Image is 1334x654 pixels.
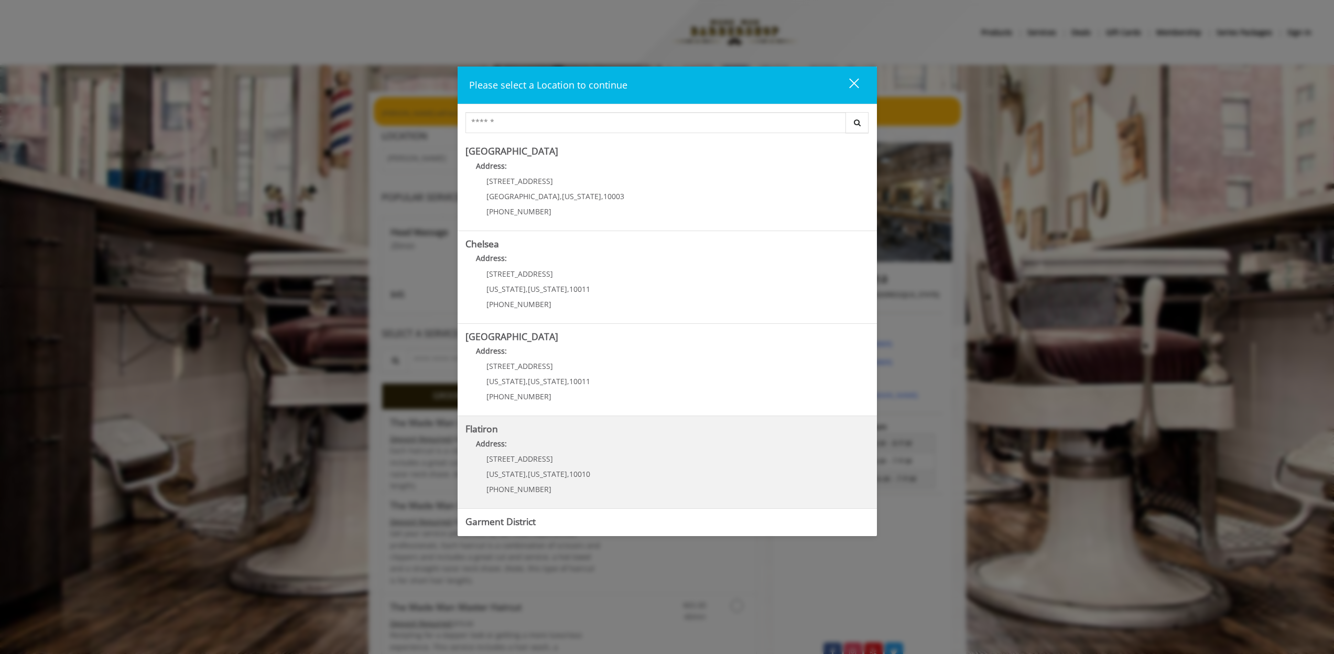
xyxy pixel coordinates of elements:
[562,191,601,201] span: [US_STATE]
[465,237,499,250] b: Chelsea
[486,376,526,386] span: [US_STATE]
[465,145,558,157] b: [GEOGRAPHIC_DATA]
[476,161,507,171] b: Address:
[528,469,567,479] span: [US_STATE]
[837,78,858,93] div: close dialog
[567,284,569,294] span: ,
[830,74,865,96] button: close dialog
[486,284,526,294] span: [US_STATE]
[569,376,590,386] span: 10011
[526,469,528,479] span: ,
[569,284,590,294] span: 10011
[486,361,553,371] span: [STREET_ADDRESS]
[486,454,553,464] span: [STREET_ADDRESS]
[486,269,553,279] span: [STREET_ADDRESS]
[486,206,551,216] span: [PHONE_NUMBER]
[569,469,590,479] span: 10010
[486,469,526,479] span: [US_STATE]
[567,469,569,479] span: ,
[476,346,507,356] b: Address:
[486,484,551,494] span: [PHONE_NUMBER]
[567,376,569,386] span: ,
[851,119,863,126] i: Search button
[528,284,567,294] span: [US_STATE]
[526,284,528,294] span: ,
[476,439,507,449] b: Address:
[601,191,603,201] span: ,
[486,176,553,186] span: [STREET_ADDRESS]
[486,191,560,201] span: [GEOGRAPHIC_DATA]
[469,79,627,91] span: Please select a Location to continue
[465,112,846,133] input: Search Center
[528,376,567,386] span: [US_STATE]
[560,191,562,201] span: ,
[476,253,507,263] b: Address:
[486,299,551,309] span: [PHONE_NUMBER]
[603,191,624,201] span: 10003
[465,422,498,435] b: Flatiron
[526,376,528,386] span: ,
[465,515,536,528] b: Garment District
[465,112,869,138] div: Center Select
[465,330,558,343] b: [GEOGRAPHIC_DATA]
[486,391,551,401] span: [PHONE_NUMBER]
